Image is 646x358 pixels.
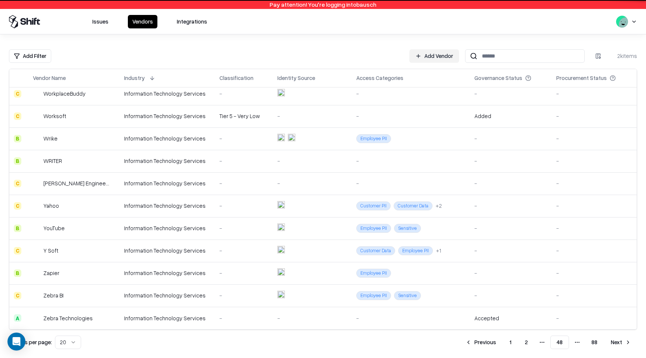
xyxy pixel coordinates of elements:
[394,291,421,300] div: Sensitive
[409,49,459,63] a: Add Vendor
[288,134,295,141] img: microsoft365.com
[14,225,21,232] div: B
[459,336,637,349] nav: pagination
[33,112,40,120] img: Worksoft
[124,224,210,232] div: Information Technology Services
[88,15,113,28] button: Issues
[43,202,59,210] div: Yahoo
[356,246,395,255] div: Customer Data
[356,90,465,98] div: -
[394,201,433,210] div: Customer Data
[33,180,40,187] img: Wunderlich-Malec Engineering, Inc.
[219,74,253,82] div: Classification
[14,157,21,165] div: B
[124,157,210,165] div: Information Technology Services
[124,179,210,187] div: Information Technology Services
[277,201,285,209] img: entra.microsoft.com
[556,202,632,210] div: -
[33,269,40,277] img: Zapier
[356,134,391,143] div: Employee PII
[43,90,86,98] div: WorkplaceBuddy
[124,269,210,277] div: Information Technology Services
[556,314,632,322] div: -
[33,247,40,254] img: Y Soft
[474,90,547,98] div: -
[219,269,268,277] div: -
[43,179,111,187] div: [PERSON_NAME] Engineering, Inc.
[474,202,547,210] div: -
[474,112,491,120] div: Added
[474,291,547,299] div: -
[124,135,210,142] div: Information Technology Services
[124,314,210,322] div: Information Technology Services
[556,179,632,187] div: -
[356,112,465,120] div: -
[474,224,547,232] div: -
[277,268,285,276] img: entra.microsoft.com
[356,269,391,277] div: Employee PII
[219,112,268,120] div: Tier 5 - Very Low
[356,179,465,187] div: -
[14,292,21,299] div: C
[9,338,52,346] p: Results per page:
[33,225,40,232] img: YouTube
[519,336,534,349] button: 2
[474,314,499,322] div: Accepted
[474,247,547,254] div: -
[7,333,25,351] div: Open Intercom Messenger
[219,314,268,322] div: -
[585,336,603,349] button: 88
[277,223,285,231] img: microsoft365.com
[436,202,442,210] button: +2
[556,247,632,254] div: -
[356,74,403,82] div: Access Categories
[277,179,347,187] div: -
[43,247,58,254] div: Y Soft
[124,291,210,299] div: Information Technology Services
[33,292,40,299] img: Zebra BI
[219,247,268,254] div: -
[14,180,21,187] div: C
[14,112,21,120] div: C
[219,291,268,299] div: -
[556,112,632,120] div: -
[277,112,347,120] div: -
[14,314,21,322] div: A
[436,247,441,254] div: + 1
[474,74,522,82] div: Governance Status
[14,269,21,277] div: B
[277,291,285,298] img: entra.microsoft.com
[124,202,210,210] div: Information Technology Services
[474,269,547,277] div: -
[14,90,21,98] div: C
[219,224,268,232] div: -
[277,134,285,141] img: entra.microsoft.com
[43,224,65,232] div: YouTube
[172,15,212,28] button: Integrations
[33,74,66,82] div: Vendor Name
[356,157,465,165] div: -
[474,179,547,187] div: -
[398,246,433,255] div: Employee PII
[128,15,157,28] button: Vendors
[550,336,569,349] button: 48
[124,112,210,120] div: Information Technology Services
[556,224,632,232] div: -
[33,157,40,165] img: WRITER
[277,246,285,253] img: entra.microsoft.com
[556,291,632,299] div: -
[14,135,21,142] div: B
[474,157,547,165] div: -
[356,224,391,232] div: Employee PII
[605,336,637,349] button: Next
[504,336,517,349] button: 1
[14,202,21,210] div: C
[356,201,391,210] div: Customer PII
[14,247,21,254] div: C
[277,157,347,165] div: -
[356,314,465,322] div: -
[556,74,607,82] div: Procurement Status
[43,135,58,142] div: Wrike
[459,336,502,349] button: Previous
[219,179,268,187] div: -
